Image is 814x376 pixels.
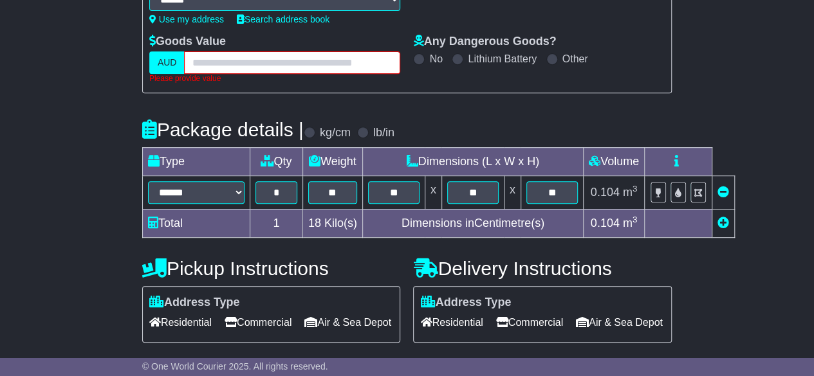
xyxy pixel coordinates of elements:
h4: Package details | [142,119,304,140]
label: kg/cm [320,126,351,140]
td: Kilo(s) [302,209,362,237]
span: m [623,186,638,199]
h4: Delivery Instructions [413,258,672,279]
span: Commercial [225,312,291,332]
span: © One World Courier 2025. All rights reserved. [142,361,328,372]
td: Type [142,147,250,175]
span: m [623,217,638,229]
td: Qty [250,147,302,175]
label: No [429,53,442,65]
label: lb/in [373,126,394,140]
span: Residential [149,312,212,332]
td: Volume [583,147,644,175]
td: Dimensions (L x W x H) [362,147,583,175]
sup: 3 [633,215,638,224]
td: x [425,175,441,209]
sup: 3 [633,184,638,193]
label: Address Type [149,296,240,310]
span: Air & Sea Depot [576,312,663,332]
h4: Pickup Instructions [142,258,401,279]
td: 1 [250,209,302,237]
label: Address Type [420,296,511,310]
span: Air & Sea Depot [304,312,391,332]
span: 18 [308,217,321,229]
td: Total [142,209,250,237]
td: x [504,175,521,209]
label: AUD [149,51,185,74]
a: Search address book [237,14,329,24]
td: Dimensions in Centimetre(s) [362,209,583,237]
a: Remove this item [717,186,729,199]
div: Please provide value [149,74,401,83]
span: Residential [420,312,483,332]
a: Add new item [717,217,729,229]
span: 0.104 [591,217,620,229]
span: Commercial [496,312,563,332]
label: Goods Value [149,35,226,49]
span: 0.104 [591,186,620,199]
label: Lithium Battery [468,53,537,65]
label: Any Dangerous Goods? [413,35,556,49]
a: Use my address [149,14,224,24]
td: Weight [302,147,362,175]
label: Other [562,53,588,65]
